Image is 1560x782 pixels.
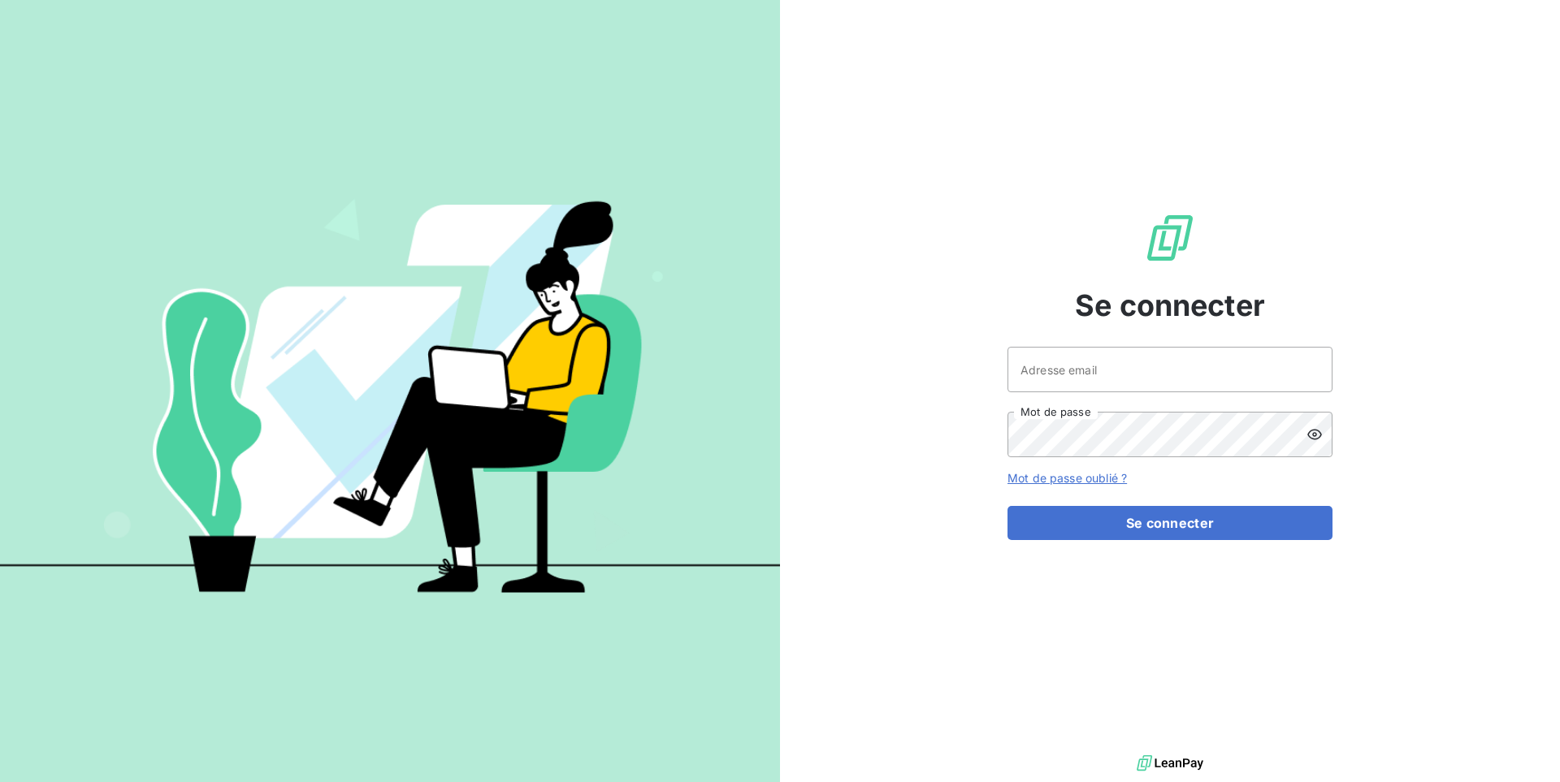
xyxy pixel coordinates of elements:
[1144,212,1196,264] img: Logo LeanPay
[1007,471,1127,485] a: Mot de passe oublié ?
[1007,506,1332,540] button: Se connecter
[1075,283,1265,327] span: Se connecter
[1007,347,1332,392] input: placeholder
[1137,751,1203,776] img: logo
